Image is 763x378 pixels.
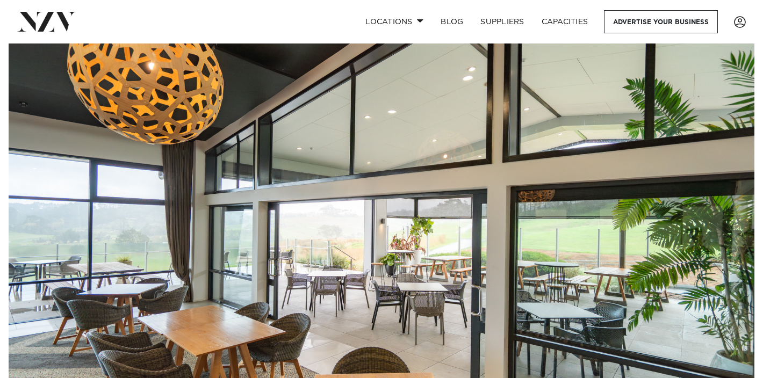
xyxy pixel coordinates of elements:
img: nzv-logo.png [17,12,76,31]
a: Advertise your business [604,10,718,33]
a: Locations [357,10,432,33]
a: BLOG [432,10,472,33]
a: SUPPLIERS [472,10,532,33]
a: Capacities [533,10,597,33]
